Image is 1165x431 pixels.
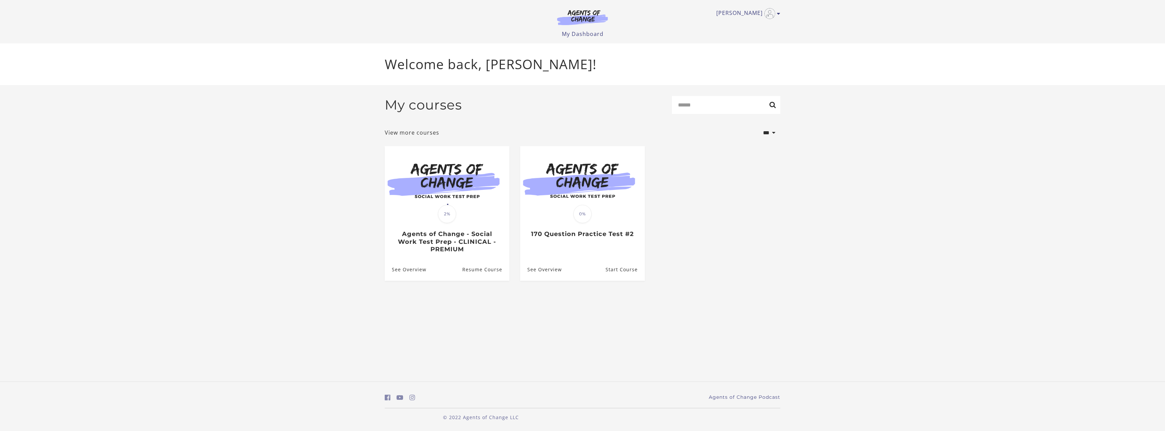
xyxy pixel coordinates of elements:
[438,205,456,223] span: 2%
[392,230,502,253] h3: Agents of Change - Social Work Test Prep - CLINICAL - PREMIUM
[606,258,645,280] a: 170 Question Practice Test #2: Resume Course
[409,393,415,403] a: https://www.instagram.com/agentsofchangeprep/ (Open in a new window)
[385,97,462,113] h2: My courses
[385,393,390,403] a: https://www.facebook.com/groups/aswbtestprep (Open in a new window)
[462,258,509,280] a: Agents of Change - Social Work Test Prep - CLINICAL - PREMIUM: Resume Course
[520,258,562,280] a: 170 Question Practice Test #2: See Overview
[397,394,403,401] i: https://www.youtube.com/c/AgentsofChangeTestPrepbyMeaganMitchell (Open in a new window)
[409,394,415,401] i: https://www.instagram.com/agentsofchangeprep/ (Open in a new window)
[527,230,637,238] h3: 170 Question Practice Test #2
[562,30,603,38] a: My Dashboard
[385,129,439,137] a: View more courses
[385,54,780,74] p: Welcome back, [PERSON_NAME]!
[716,8,777,19] a: Toggle menu
[385,258,426,280] a: Agents of Change - Social Work Test Prep - CLINICAL - PREMIUM: See Overview
[385,394,390,401] i: https://www.facebook.com/groups/aswbtestprep (Open in a new window)
[550,9,615,25] img: Agents of Change Logo
[385,414,577,421] p: © 2022 Agents of Change LLC
[573,205,592,223] span: 0%
[709,394,780,401] a: Agents of Change Podcast
[397,393,403,403] a: https://www.youtube.com/c/AgentsofChangeTestPrepbyMeaganMitchell (Open in a new window)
